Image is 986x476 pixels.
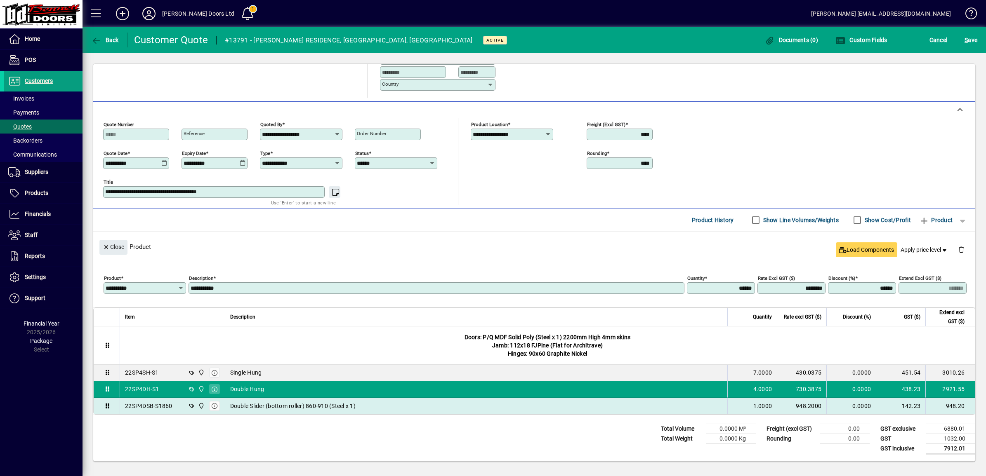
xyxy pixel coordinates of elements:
[762,434,820,443] td: Rounding
[4,134,83,148] a: Backorders
[162,7,234,20] div: [PERSON_NAME] Doors Ltd
[587,121,625,127] mat-label: Freight (excl GST)
[230,312,255,321] span: Description
[926,424,975,434] td: 6880.01
[125,312,135,321] span: Item
[30,338,52,344] span: Package
[25,295,45,301] span: Support
[4,267,83,288] a: Settings
[876,365,925,381] td: 451.54
[4,225,83,246] a: Staff
[689,213,737,227] button: Product History
[471,121,508,127] mat-label: Product location
[4,162,83,183] a: Suppliers
[25,253,45,259] span: Reports
[25,274,46,280] span: Settings
[196,385,205,394] span: Bennett Doors Ltd
[929,33,948,47] span: Cancel
[120,326,975,364] div: Doors: P/Q MDF Solid Poly (Steel x 1) 2200mm High 4mm skins Jamb: 112x18 FJPine (Flat for Architr...
[839,246,894,254] span: Load Components
[83,33,128,47] app-page-header-button: Back
[876,424,926,434] td: GST exclusive
[925,381,975,398] td: 2921.55
[25,211,51,217] span: Financials
[8,123,32,130] span: Quotes
[762,33,820,47] button: Documents (0)
[25,232,38,238] span: Staff
[4,148,83,162] a: Communications
[230,368,262,377] span: Single Hung
[89,33,121,47] button: Back
[4,288,83,309] a: Support
[104,275,121,281] mat-label: Product
[899,275,941,281] mat-label: Extend excl GST ($)
[826,381,876,398] td: 0.0000
[8,137,42,144] span: Backorders
[758,275,795,281] mat-label: Rate excl GST ($)
[125,385,159,393] div: 22SP4DH-S1
[820,424,870,434] td: 0.00
[196,401,205,410] span: Bennett Doors Ltd
[828,275,855,281] mat-label: Discount (%)
[4,246,83,267] a: Reports
[876,398,925,414] td: 142.23
[915,213,957,227] button: Product
[784,312,821,321] span: Rate excl GST ($)
[134,33,208,47] div: Customer Quote
[951,240,971,260] button: Delete
[184,131,205,136] mat-label: Reference
[25,35,40,42] span: Home
[965,37,968,43] span: S
[925,398,975,414] td: 948.20
[835,37,887,43] span: Custom Fields
[4,29,83,49] a: Home
[925,365,975,381] td: 3010.26
[833,33,889,47] button: Custom Fields
[897,242,952,257] button: Apply price level
[753,368,772,377] span: 7.0000
[931,308,965,326] span: Extend excl GST ($)
[706,434,756,443] td: 0.0000 Kg
[843,312,871,321] span: Discount (%)
[926,434,975,443] td: 1032.00
[951,246,971,253] app-page-header-button: Delete
[959,2,976,28] a: Knowledge Base
[826,398,876,414] td: 0.0000
[225,34,473,47] div: #13791 - [PERSON_NAME] RESIDENCE, [GEOGRAPHIC_DATA], [GEOGRAPHIC_DATA]
[91,37,119,43] span: Back
[904,312,920,321] span: GST ($)
[919,213,953,227] span: Product
[136,6,162,21] button: Profile
[24,320,59,327] span: Financial Year
[271,198,336,207] mat-hint: Use 'Enter' to start a new line
[103,240,124,254] span: Close
[99,240,127,255] button: Close
[357,131,387,136] mat-label: Order number
[182,150,206,156] mat-label: Expiry date
[8,95,34,102] span: Invoices
[876,434,926,443] td: GST
[876,443,926,454] td: GST inclusive
[25,190,48,196] span: Products
[706,424,756,434] td: 0.0000 M³
[753,402,772,410] span: 1.0000
[762,216,839,224] label: Show Line Volumes/Weights
[8,151,57,158] span: Communications
[93,232,975,262] div: Product
[4,91,83,106] a: Invoices
[25,56,36,63] span: POS
[687,275,705,281] mat-label: Quantity
[382,81,399,87] mat-label: Country
[863,216,911,224] label: Show Cost/Profit
[4,120,83,134] a: Quotes
[230,402,356,410] span: Double Slider (bottom roller) 860-910 (Steel x 1)
[587,150,607,156] mat-label: Rounding
[97,243,130,250] app-page-header-button: Close
[782,368,821,377] div: 430.0375
[762,424,820,434] td: Freight (excl GST)
[355,150,369,156] mat-label: Status
[196,368,205,377] span: Bennett Doors Ltd
[486,38,504,43] span: Active
[25,77,53,84] span: Customers
[25,169,48,175] span: Suppliers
